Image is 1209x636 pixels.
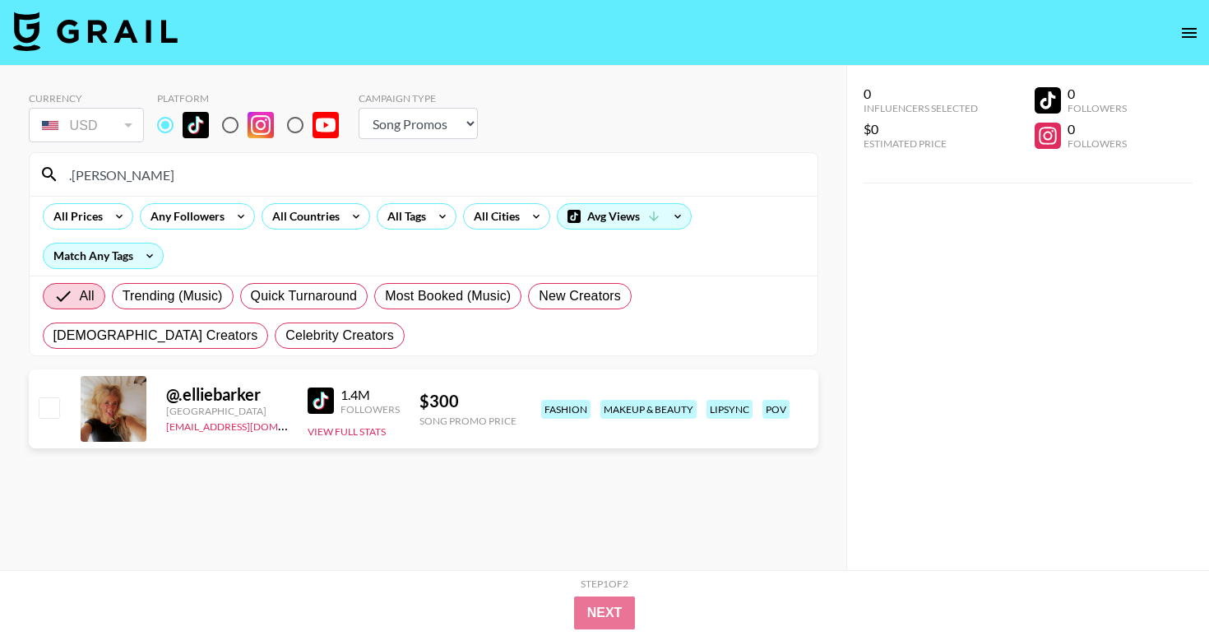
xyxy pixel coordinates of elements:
div: Influencers Selected [864,102,978,114]
span: Trending (Music) [123,286,223,306]
div: @ .elliebarker [166,384,288,405]
div: Any Followers [141,204,228,229]
span: Quick Turnaround [251,286,358,306]
div: 0 [864,86,978,102]
div: All Prices [44,204,106,229]
span: Most Booked (Music) [385,286,511,306]
div: [GEOGRAPHIC_DATA] [166,405,288,417]
span: New Creators [539,286,621,306]
div: All Tags [378,204,429,229]
div: All Countries [262,204,343,229]
div: Match Any Tags [44,244,163,268]
div: 0 [1068,86,1127,102]
div: 0 [1068,121,1127,137]
img: TikTok [183,112,209,138]
input: Search by User Name [59,161,808,188]
div: Avg Views [558,204,691,229]
div: pov [762,400,790,419]
button: Next [574,597,636,629]
div: $ 300 [419,391,516,411]
img: Grail Talent [13,12,178,51]
div: All Cities [464,204,523,229]
iframe: Drift Widget Chat Controller [1127,554,1189,616]
img: Instagram [248,112,274,138]
div: $0 [864,121,978,137]
span: [DEMOGRAPHIC_DATA] Creators [53,326,258,346]
div: Song Promo Price [419,415,516,427]
div: fashion [541,400,591,419]
div: Estimated Price [864,137,978,150]
div: Platform [157,92,352,104]
div: lipsync [706,400,753,419]
div: Followers [340,403,400,415]
button: open drawer [1173,16,1206,49]
div: Step 1 of 2 [581,578,628,590]
span: Celebrity Creators [285,326,394,346]
div: Followers [1068,137,1127,150]
span: All [80,286,95,306]
div: USD [32,111,141,140]
div: Followers [1068,102,1127,114]
button: View Full Stats [308,425,386,438]
img: TikTok [308,388,334,414]
div: 1.4M [340,387,400,403]
a: [EMAIL_ADDRESS][DOMAIN_NAME] [166,417,331,433]
img: YouTube [313,112,339,138]
div: Currency is locked to USD [29,104,144,146]
div: makeup & beauty [600,400,697,419]
div: Campaign Type [359,92,478,104]
div: Currency [29,92,144,104]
